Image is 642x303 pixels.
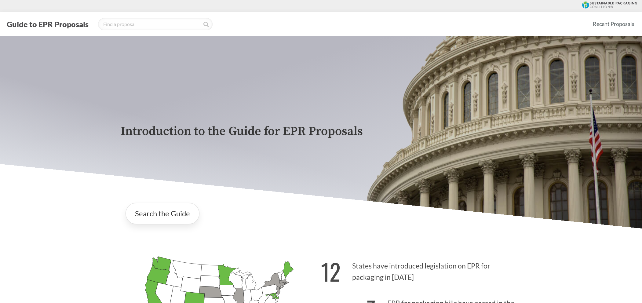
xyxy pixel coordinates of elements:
[121,125,521,138] p: Introduction to the Guide for EPR Proposals
[98,18,213,30] input: Find a proposal
[321,251,521,289] p: States have introduced legislation on EPR for packaging in [DATE]
[321,254,341,288] strong: 12
[5,19,90,29] button: Guide to EPR Proposals
[590,17,637,31] a: Recent Proposals
[126,203,199,224] a: Search the Guide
